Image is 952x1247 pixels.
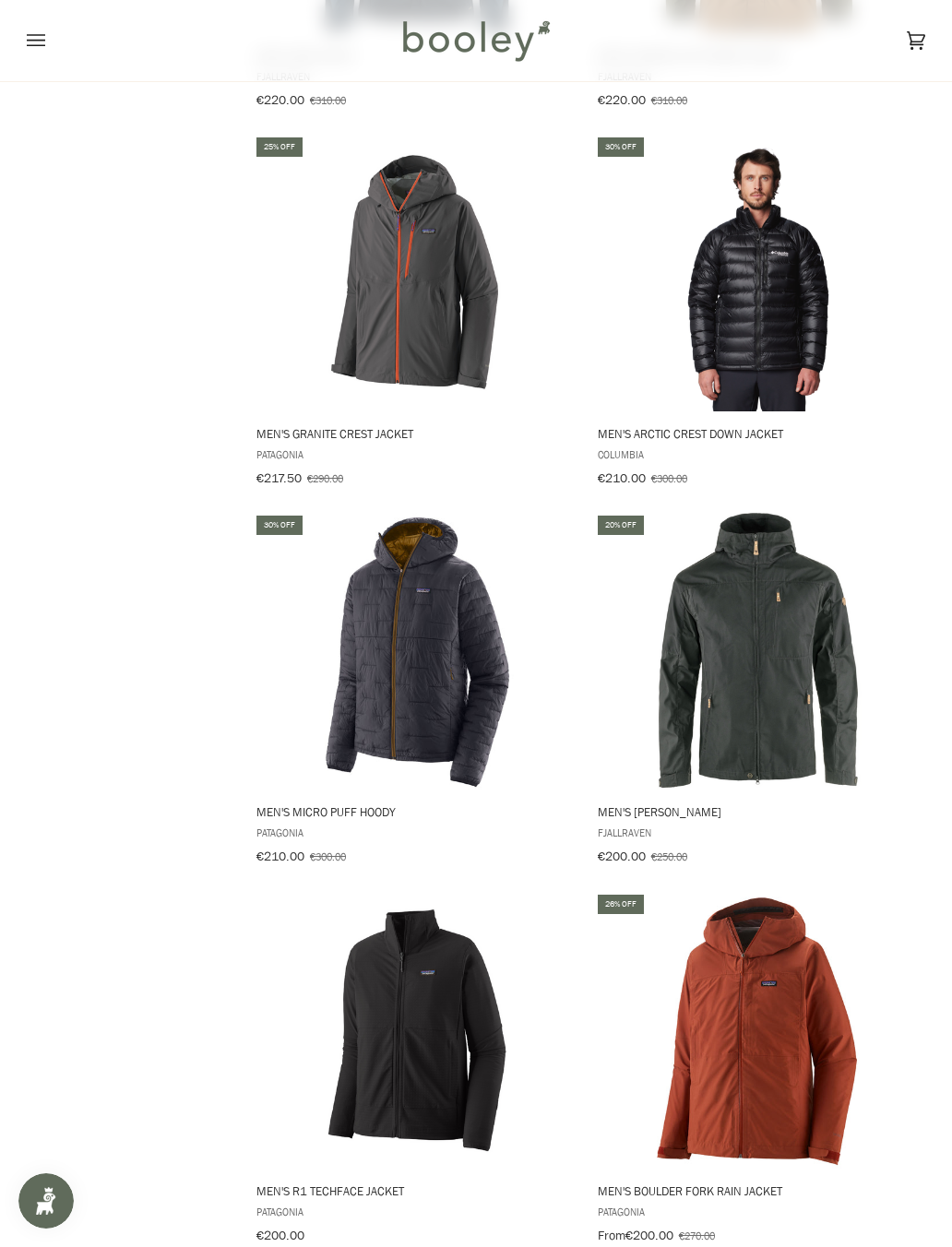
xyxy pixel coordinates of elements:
span: €300.00 [310,849,346,864]
span: €250.00 [651,849,687,864]
span: €220.00 [598,91,646,109]
img: Columbia Men's Arctic Crest Down Jacket Black - Booley Galway [620,135,897,411]
img: Booley [395,14,556,67]
a: Men's Micro Puff Hoody [254,513,581,871]
span: €220.00 [256,91,304,109]
div: 30% off [598,137,644,157]
img: Patagonia Men's R1 TechFace Jacket Black - Booley Galway [279,892,555,1169]
div: 20% off [598,516,644,535]
span: Men's Micro Puff Hoody [256,803,578,820]
span: €210.00 [256,848,304,865]
span: Columbia [598,446,920,462]
span: Men's Boulder Fork Rain Jacket [598,1182,920,1199]
img: Patagonia Men's Micro Puff Hoody Smolder Blue / Raptor Brown - Booley Galway [279,513,555,790]
span: Fjallraven [598,825,920,840]
span: Men's Granite Crest Jacket [256,425,578,442]
span: €200.00 [256,1227,304,1244]
iframe: Button to open loyalty program pop-up [18,1173,74,1229]
div: 26% off [598,895,644,914]
span: From [598,1227,625,1244]
span: Patagonia [256,446,578,462]
span: Patagonia [598,1204,920,1219]
img: Fjallraven Men's Sten Jacket Dark Grey - Booley Galway [620,513,897,790]
img: Patagonia Men's Boulder Fork Rain Jacket Burnished Red - Booley Galway [620,892,897,1169]
span: Men's Arctic Crest Down Jacket [598,425,920,442]
span: €200.00 [598,848,646,865]
span: €270.00 [679,1228,715,1243]
span: €310.00 [651,92,687,108]
a: Men's Sten Jacket [595,513,922,871]
span: Patagonia [256,825,578,840]
img: Patagonia Men's Granite Crest Jacket Forge Grey - Booley Galway [279,135,555,411]
span: €200.00 [625,1227,673,1244]
span: €290.00 [307,470,343,486]
div: 25% off [256,137,303,157]
span: €210.00 [598,469,646,487]
div: 30% off [256,516,303,535]
span: €300.00 [651,470,687,486]
span: €217.50 [256,469,302,487]
a: Men's Arctic Crest Down Jacket [595,135,922,493]
span: Patagonia [256,1204,578,1219]
span: Men's R1 TechFace Jacket [256,1182,578,1199]
span: Men's [PERSON_NAME] [598,803,920,820]
span: €310.00 [310,92,346,108]
a: Men's Granite Crest Jacket [254,135,581,493]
